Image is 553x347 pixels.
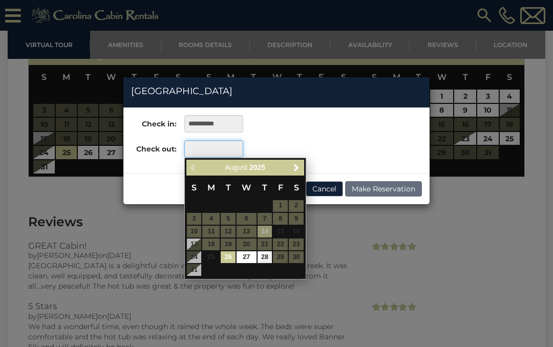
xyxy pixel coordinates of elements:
span: 17 [187,238,202,250]
span: Saturday [294,183,299,192]
h4: [GEOGRAPHIC_DATA] [131,85,422,98]
td: $176 [236,251,257,264]
span: Thursday [262,183,267,192]
span: Sunday [192,183,197,192]
button: Cancel [306,181,343,197]
td: Checkout must be after start date [202,251,220,264]
span: 16 [289,226,304,237]
a: 27 [237,251,256,263]
span: Next [292,163,301,171]
span: Monday [207,183,215,192]
td: Checkout must be after start date [288,225,304,238]
label: Check in: [123,115,177,129]
span: 25 [202,251,220,263]
span: Tuesday [226,183,231,192]
td: $176 [257,251,273,264]
span: 15 [273,226,288,237]
a: 26 [221,251,236,263]
label: Check out: [123,140,177,154]
span: 2025 [249,163,265,171]
td: Checkout must be after start date [272,225,288,238]
span: Wednesday [242,183,251,192]
span: Friday [278,183,283,192]
a: Next [290,161,303,174]
span: August [225,163,247,171]
button: Make Reservation [345,181,422,197]
a: 28 [258,251,272,263]
td: Checkout must be after start date [186,238,202,251]
td: $176 [220,251,236,264]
